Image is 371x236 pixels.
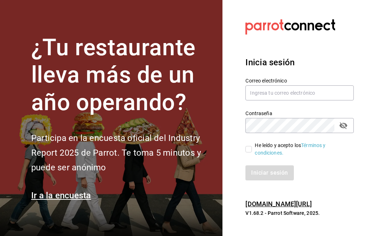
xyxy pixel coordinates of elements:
label: Correo electrónico [245,78,354,83]
label: Contraseña [245,110,354,115]
button: passwordField [337,119,349,132]
a: Términos y condiciones. [255,142,325,156]
p: V1.68.2 - Parrot Software, 2025. [245,209,354,217]
h2: Participa en la encuesta oficial del Industry Report 2025 de Parrot. Te toma 5 minutos y puede se... [31,131,214,175]
a: Ir a la encuesta [31,190,91,200]
a: [DOMAIN_NAME][URL] [245,200,311,208]
h1: ¿Tu restaurante lleva más de un año operando? [31,34,214,117]
div: He leído y acepto los [255,142,348,157]
input: Ingresa tu correo electrónico [245,85,354,100]
h3: Inicia sesión [245,56,354,69]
